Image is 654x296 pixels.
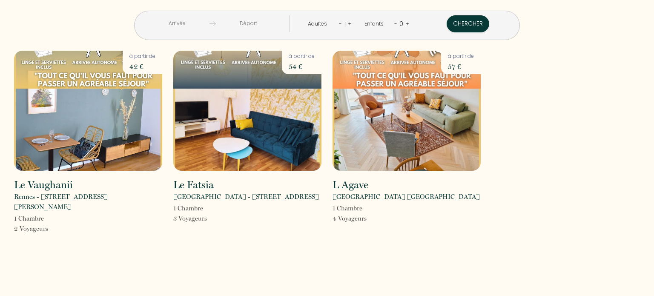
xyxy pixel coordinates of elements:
h2: Le Vaughanii [14,180,73,190]
a: + [405,20,409,28]
p: 1 Chambre [173,203,207,213]
span: s [364,215,367,222]
a: - [394,20,397,28]
span: s [204,215,207,222]
div: 0 [397,17,405,31]
p: 1 Chambre [333,203,367,213]
img: rental-image [173,51,321,171]
a: - [339,20,342,28]
div: Adultes [308,20,330,28]
p: 3 Voyageur [173,213,207,224]
p: [GEOGRAPHIC_DATA] [GEOGRAPHIC_DATA] [333,192,480,202]
p: 4 Voyageur [333,213,367,224]
p: 42 € [129,60,155,72]
input: Arrivée [144,15,209,32]
input: Départ [216,15,281,32]
p: à partir de [448,52,474,60]
p: 2 Voyageur [14,224,48,234]
img: rental-image [14,51,162,171]
h2: L Agave [333,180,368,190]
p: à partir de [289,52,315,60]
p: 54 € [289,60,315,72]
button: Chercher [447,15,489,32]
div: Enfants [364,20,387,28]
a: + [348,20,352,28]
p: [GEOGRAPHIC_DATA] - [STREET_ADDRESS] [173,192,319,202]
p: Rennes - [STREET_ADDRESS][PERSON_NAME] [14,192,162,212]
p: 1 Chambre [14,213,48,224]
img: rental-image [333,51,481,171]
span: s [46,225,48,233]
h2: Le Fatsia [173,180,214,190]
p: à partir de [129,52,155,60]
img: guests [209,20,216,27]
p: 57 € [448,60,474,72]
div: 1 [342,17,348,31]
